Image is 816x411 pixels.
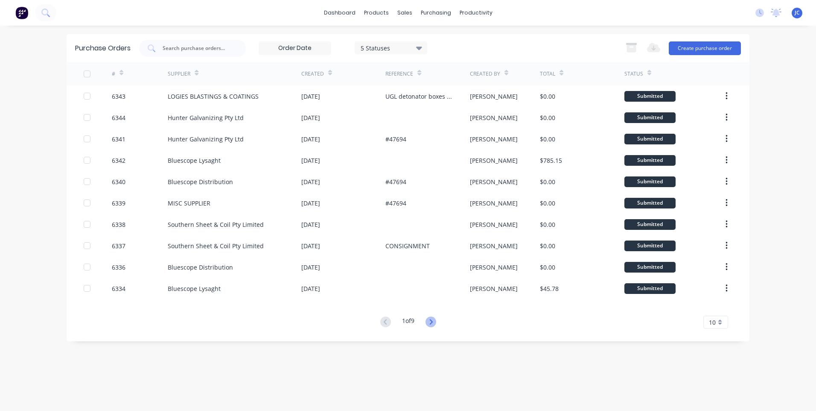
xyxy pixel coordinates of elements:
div: products [360,6,393,19]
div: $0.00 [540,220,555,229]
div: Created [301,70,324,78]
div: 6336 [112,263,125,272]
div: CONSIGNMENT [385,241,430,250]
div: $0.00 [540,263,555,272]
div: purchasing [417,6,455,19]
div: $0.00 [540,177,555,186]
div: [PERSON_NAME] [470,92,518,101]
input: Order Date [259,42,331,55]
span: JC [795,9,800,17]
div: [PERSON_NAME] [470,241,518,250]
div: Submitted [624,112,676,123]
div: [DATE] [301,199,320,208]
div: [PERSON_NAME] [470,177,518,186]
div: 6340 [112,177,125,186]
div: #47694 [385,177,406,186]
div: productivity [455,6,497,19]
div: $785.15 [540,156,562,165]
a: dashboard [320,6,360,19]
div: [DATE] [301,156,320,165]
div: Submitted [624,176,676,187]
div: Created By [470,70,500,78]
div: Bluescope Lysaght [168,156,221,165]
div: Submitted [624,283,676,294]
div: $0.00 [540,241,555,250]
div: $0.00 [540,113,555,122]
div: 6337 [112,241,125,250]
div: Submitted [624,219,676,230]
div: UGL detonator boxes - 45984 / 4501855824 [385,92,452,101]
div: Supplier [168,70,190,78]
div: Submitted [624,262,676,273]
div: [DATE] [301,284,320,293]
span: 10 [709,318,716,327]
div: 1 of 9 [402,316,414,329]
div: [PERSON_NAME] [470,113,518,122]
div: 6344 [112,113,125,122]
div: MISC SUPPLIER [168,199,210,208]
div: [DATE] [301,92,320,101]
button: Create purchase order [669,41,741,55]
div: 6338 [112,220,125,229]
img: Factory [15,6,28,19]
div: Total [540,70,555,78]
div: Southern Sheet & Coil Pty Limited [168,220,264,229]
div: [DATE] [301,241,320,250]
div: 5 Statuses [361,43,422,52]
div: Submitted [624,134,676,144]
div: #47694 [385,199,406,208]
div: [PERSON_NAME] [470,156,518,165]
div: # [112,70,115,78]
div: Submitted [624,241,676,251]
div: $45.78 [540,284,559,293]
div: $0.00 [540,92,555,101]
div: $0.00 [540,135,555,144]
input: Search purchase orders... [162,44,233,53]
div: Status [624,70,643,78]
div: #47694 [385,135,406,144]
div: Reference [385,70,413,78]
div: [PERSON_NAME] [470,220,518,229]
div: Submitted [624,155,676,166]
div: 6334 [112,284,125,293]
div: sales [393,6,417,19]
div: Bluescope Distribution [168,177,233,186]
div: [PERSON_NAME] [470,199,518,208]
div: Hunter Galvanizing Pty Ltd [168,113,244,122]
div: [DATE] [301,220,320,229]
div: Southern Sheet & Coil Pty Limited [168,241,264,250]
div: [DATE] [301,113,320,122]
div: 6341 [112,135,125,144]
div: Bluescope Lysaght [168,284,221,293]
div: 6342 [112,156,125,165]
div: [PERSON_NAME] [470,263,518,272]
div: LOGIES BLASTINGS & COATINGS [168,92,259,101]
div: Purchase Orders [75,43,131,53]
div: [PERSON_NAME] [470,135,518,144]
div: Bluescope Distribution [168,263,233,272]
div: 6339 [112,199,125,208]
div: 6343 [112,92,125,101]
div: [PERSON_NAME] [470,284,518,293]
div: Hunter Galvanizing Pty Ltd [168,135,244,144]
div: Submitted [624,91,676,102]
div: [DATE] [301,177,320,186]
div: Submitted [624,198,676,208]
div: [DATE] [301,135,320,144]
div: [DATE] [301,263,320,272]
div: $0.00 [540,199,555,208]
